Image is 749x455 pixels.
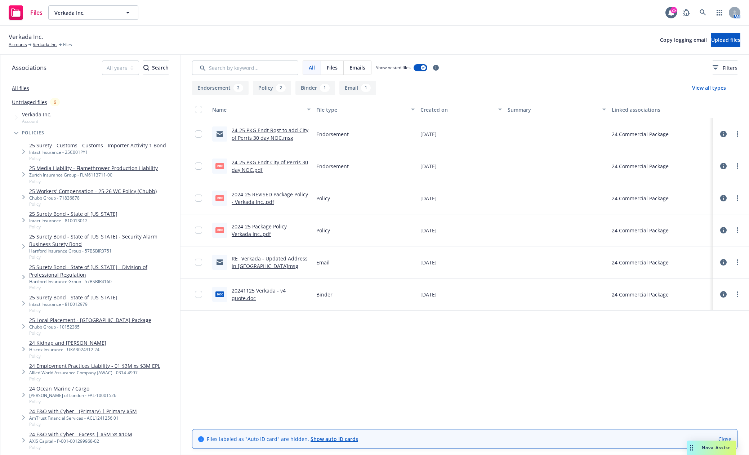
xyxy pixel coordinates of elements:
button: Binder [295,81,335,95]
div: 25 [670,6,677,13]
input: Toggle Row Selected [195,195,202,202]
div: 24 Commercial Package [612,259,669,266]
button: Verkada Inc. [48,5,138,20]
div: Hartford Insurance Group - 57BSBIR3751 [29,248,177,254]
span: Verkada Inc. [54,9,117,17]
a: 25 Media Liability - Flamethrower Production Liability [29,164,158,172]
div: 2 [233,84,243,92]
div: File type [316,106,407,113]
span: Filters [723,64,737,72]
a: 24 Employment Practices Liability - 01 $3M xs $3M EPL [29,362,160,370]
a: 25 Local Placement - [GEOGRAPHIC_DATA] Package [29,316,151,324]
div: 24 Commercial Package [612,291,669,298]
button: Name [209,101,313,118]
span: Verkada Inc. [9,32,43,41]
input: Toggle Row Selected [195,162,202,170]
div: Zurich Insurance Group - FLM6113711-00 [29,172,158,178]
a: All files [12,85,29,92]
span: All [309,64,315,71]
a: Untriaged files [12,98,47,106]
div: 24 Commercial Package [612,162,669,170]
div: Drag to move [687,441,696,455]
div: Created on [420,106,494,113]
div: [PERSON_NAME] of London - FAL-10001526 [29,392,116,398]
input: Search by keyword... [192,61,298,75]
div: 1 [361,84,371,92]
button: View all types [681,81,737,95]
span: Policy [29,178,158,184]
div: 24 Commercial Package [612,130,669,138]
div: 6 [50,98,60,106]
span: Endorsement [316,162,349,170]
span: Policy [29,307,117,313]
span: pdf [215,227,224,233]
a: 2024-25 REVISED Package Policy - Verkada Inc..pdf [232,191,308,205]
span: Email [316,259,330,266]
a: 24-25 PKG Endt Rqst to add City of Perris 30 day NOC.msg [232,127,308,141]
button: SearchSearch [143,61,169,75]
input: Toggle Row Selected [195,227,202,234]
span: Files labeled as "Auto ID card" are hidden. [207,435,358,443]
span: Policy [29,444,132,450]
span: [DATE] [420,130,437,138]
div: Intact Insurance - 25C001PY1 [29,149,166,155]
a: more [733,290,742,299]
span: Copy logging email [660,36,707,43]
span: Policies [22,131,45,135]
button: Created on [418,101,504,118]
span: Policy [29,155,166,161]
div: Name [212,106,303,113]
div: 24 Commercial Package [612,195,669,202]
input: Select all [195,106,202,113]
a: Close [718,435,731,443]
a: 24-25 PKG Endt City of Perris 30 day NOC.pdf [232,159,308,173]
a: Files [6,3,45,23]
span: Policy [29,398,116,405]
button: Nova Assist [687,441,736,455]
div: 24 Commercial Package [612,227,669,234]
button: Upload files [711,33,740,47]
span: Upload files [711,36,740,43]
span: Nova Assist [702,445,730,451]
a: Report a Bug [679,5,694,20]
a: more [733,194,742,202]
span: pdf [215,163,224,169]
div: Intact Insurance - 810012979 [29,301,117,307]
svg: Search [143,65,149,71]
a: 24 Ocean Marine / Cargo [29,385,116,392]
span: Verkada Inc. [22,111,52,118]
span: Policy [29,201,157,207]
span: doc [215,291,224,297]
a: Search [696,5,710,20]
button: Summary [505,101,609,118]
div: Search [143,61,169,75]
span: Policy [29,224,117,230]
a: 25 Surety Bond - State of [US_STATE] [29,210,117,218]
a: Show auto ID cards [311,436,358,442]
button: Policy [253,81,291,95]
button: Endorsement [192,81,249,95]
a: 25 Workers' Compensation - 25-26 WC Policy (Chubb) [29,187,157,195]
a: 25 Surety Bond - State of [US_STATE] - Division of Professional Regulation [29,263,177,278]
span: [DATE] [420,291,437,298]
div: Intact Insurance - 810013012 [29,218,117,224]
input: Toggle Row Selected [195,130,202,138]
a: Verkada Inc. [33,41,57,48]
div: 2 [276,84,286,92]
span: Files [63,41,72,48]
span: [DATE] [420,195,437,202]
input: Toggle Row Selected [195,291,202,298]
span: Files [327,64,338,71]
div: Summary [508,106,598,113]
span: Policy [316,227,330,234]
div: Chubb Group - 71836878 [29,195,157,201]
div: Hiscox Insurance - UKA3024312.24 [29,347,106,353]
span: Files [30,10,43,15]
span: Account [22,118,52,124]
button: Filters [713,61,737,75]
span: Show nested files [376,64,411,71]
span: Policy [29,330,151,336]
div: Hartford Insurance Group - 57BSBIR4160 [29,278,177,285]
a: RE_ Verkada - Updated Address in [GEOGRAPHIC_DATA]msg [232,255,308,269]
span: [DATE] [420,227,437,234]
